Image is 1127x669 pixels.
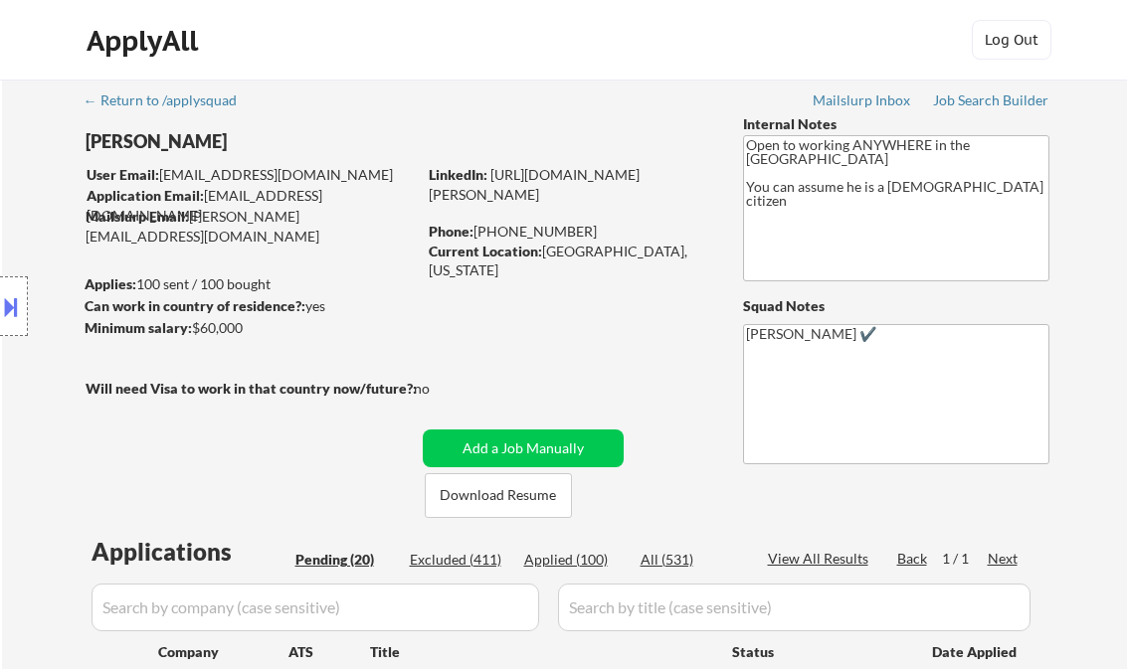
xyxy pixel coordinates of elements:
[641,550,740,570] div: All (531)
[288,642,370,662] div: ATS
[932,642,1020,662] div: Date Applied
[524,550,624,570] div: Applied (100)
[87,24,204,58] div: ApplyAll
[429,242,710,280] div: [GEOGRAPHIC_DATA], [US_STATE]
[933,93,1049,107] div: Job Search Builder
[84,92,256,112] a: ← Return to /applysquad
[423,429,624,467] button: Add a Job Manually
[813,93,912,107] div: Mailslurp Inbox
[92,540,288,564] div: Applications
[429,243,542,259] strong: Current Location:
[370,642,713,662] div: Title
[972,20,1051,60] button: Log Out
[429,223,473,240] strong: Phone:
[429,166,487,183] strong: LinkedIn:
[813,92,912,112] a: Mailslurp Inbox
[92,584,539,631] input: Search by company (case sensitive)
[429,222,710,242] div: [PHONE_NUMBER]
[84,93,256,107] div: ← Return to /applysquad
[558,584,1031,631] input: Search by title (case sensitive)
[732,633,903,669] div: Status
[942,549,988,569] div: 1 / 1
[988,549,1020,569] div: Next
[158,642,288,662] div: Company
[425,473,572,518] button: Download Resume
[743,114,1049,134] div: Internal Notes
[295,550,395,570] div: Pending (20)
[897,549,929,569] div: Back
[743,296,1049,316] div: Squad Notes
[768,549,874,569] div: View All Results
[414,379,470,399] div: no
[429,166,640,203] a: [URL][DOMAIN_NAME][PERSON_NAME]
[410,550,509,570] div: Excluded (411)
[933,92,1049,112] a: Job Search Builder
